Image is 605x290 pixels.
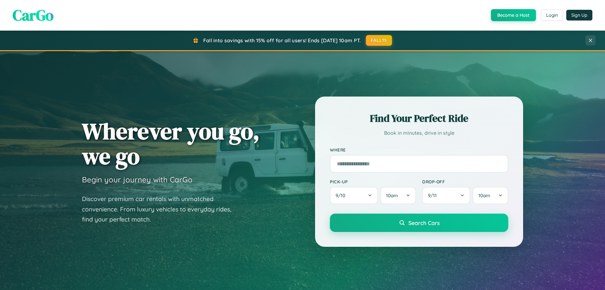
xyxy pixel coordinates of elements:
[82,194,239,225] p: Discover premium car rentals with unmatched convenience. From luxury vehicles to everyday rides, ...
[473,187,508,204] button: 10am
[478,192,490,198] span: 10am
[366,35,392,46] button: FALL15
[330,179,416,184] label: Pick-up
[336,192,349,198] span: 9 / 10
[491,9,536,21] button: Become a Host
[82,175,193,184] h3: Begin your journey with CarGo
[330,147,508,152] label: Where
[541,9,563,21] button: Login
[330,187,378,204] button: 9/10
[82,119,260,169] h1: Wherever you go, we go
[203,37,361,44] span: Fall into savings with 15% off for all users! Ends [DATE] 10am PT.
[386,192,398,198] span: 10am
[422,187,470,204] button: 9/11
[408,219,440,226] span: Search Cars
[13,5,54,26] span: CarGo
[330,111,508,125] h2: Find Your Perfect Ride
[380,187,416,204] button: 10am
[428,192,440,198] span: 9 / 11
[330,128,508,138] p: Book in minutes, drive in style
[422,179,508,184] label: Drop-off
[566,10,592,21] button: Sign Up
[330,214,508,232] button: Search Cars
